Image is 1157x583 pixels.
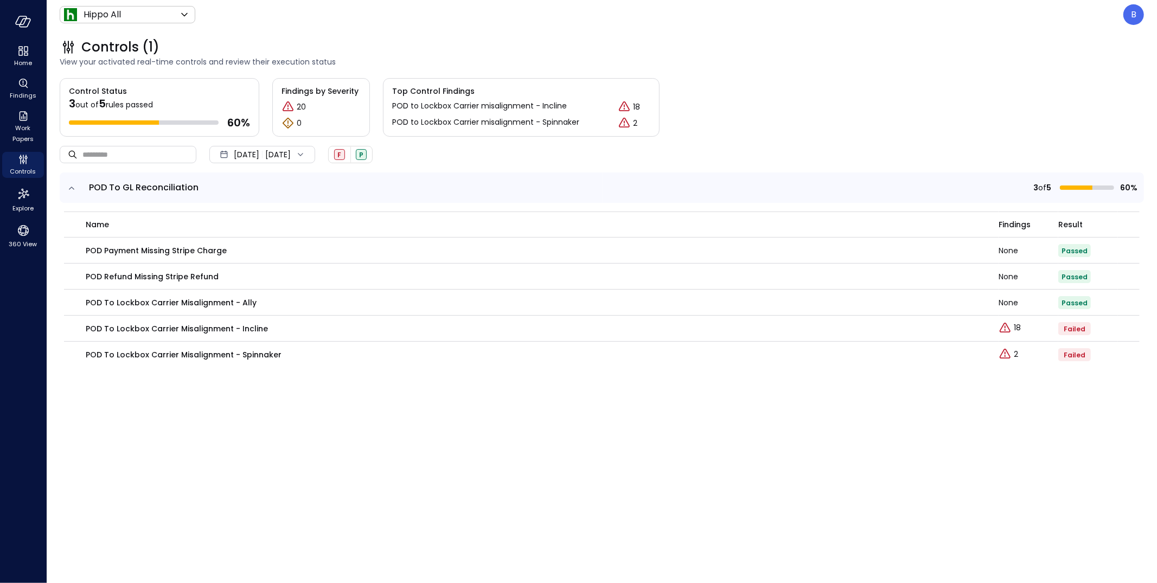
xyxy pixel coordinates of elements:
span: 3 [1033,182,1038,194]
span: Findings [999,219,1031,230]
span: of [1038,182,1046,194]
div: Passed [356,149,367,160]
p: Hippo All [84,8,121,21]
div: Critical [618,117,631,130]
span: 60 % [227,116,250,130]
div: Critical [282,100,295,113]
div: Findings [2,76,44,102]
p: POD Payment Missing Stripe Charge [86,245,227,257]
span: rules passed [106,99,153,110]
span: Control Status [60,79,127,97]
p: POD Refund Missing Stripe Refund [86,271,219,283]
span: 3 [69,96,75,111]
span: Result [1058,219,1083,230]
span: POD To GL Reconciliation [89,181,199,194]
p: B [1131,8,1136,21]
p: 18 [633,101,640,113]
span: out of [75,99,99,110]
button: expand row [66,183,77,194]
span: Failed [1064,324,1085,334]
span: Passed [1062,298,1088,307]
div: 360 View [2,221,44,251]
div: Work Papers [2,108,44,145]
span: Findings by Severity [282,85,361,97]
div: Controls [2,152,44,178]
p: POD to Lockbox Carrier misalignment - Ally [86,297,257,309]
span: Findings [10,90,36,101]
span: Passed [1062,246,1088,255]
div: Home [2,43,44,69]
p: 2 [633,118,637,129]
span: Home [14,57,32,68]
div: Boaz [1123,4,1144,25]
span: P [359,150,363,159]
span: 5 [99,96,106,111]
a: POD to Lockbox Carrier misalignment - Spinnaker [392,117,579,130]
span: 60% [1118,182,1137,194]
a: Explore findings [999,326,1021,337]
img: Icon [64,8,77,21]
div: Warning [282,117,295,130]
p: POD to Lockbox Carrier misalignment - Spinnaker [392,117,579,128]
p: 20 [297,101,306,113]
span: F [338,150,342,159]
span: Explore [12,203,34,214]
span: Passed [1062,272,1088,281]
p: POD to Lockbox Carrier misalignment - Spinnaker [86,349,282,361]
div: Failed [334,149,345,160]
p: POD to Lockbox Carrier misalignment - Incline [392,100,567,112]
a: POD to Lockbox Carrier misalignment - Incline [392,100,567,113]
span: name [86,219,109,230]
span: 360 View [9,239,37,249]
p: 2 [1014,349,1018,360]
span: View your activated real-time controls and review their execution status [60,56,1144,68]
span: Controls (1) [81,39,159,56]
span: Failed [1064,350,1085,360]
div: None [999,247,1058,254]
span: Top Control Findings [392,85,650,97]
span: 5 [1046,182,1051,194]
div: Critical [618,100,631,113]
p: POD to Lockbox Carrier misalignment - Incline [86,323,268,335]
div: None [999,273,1058,280]
span: Controls [10,166,36,177]
span: [DATE] [234,149,259,161]
div: None [999,299,1058,306]
div: Explore [2,184,44,215]
p: 18 [1014,322,1021,334]
a: Explore findings [999,353,1018,363]
span: Work Papers [7,123,40,144]
p: 0 [297,118,302,129]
